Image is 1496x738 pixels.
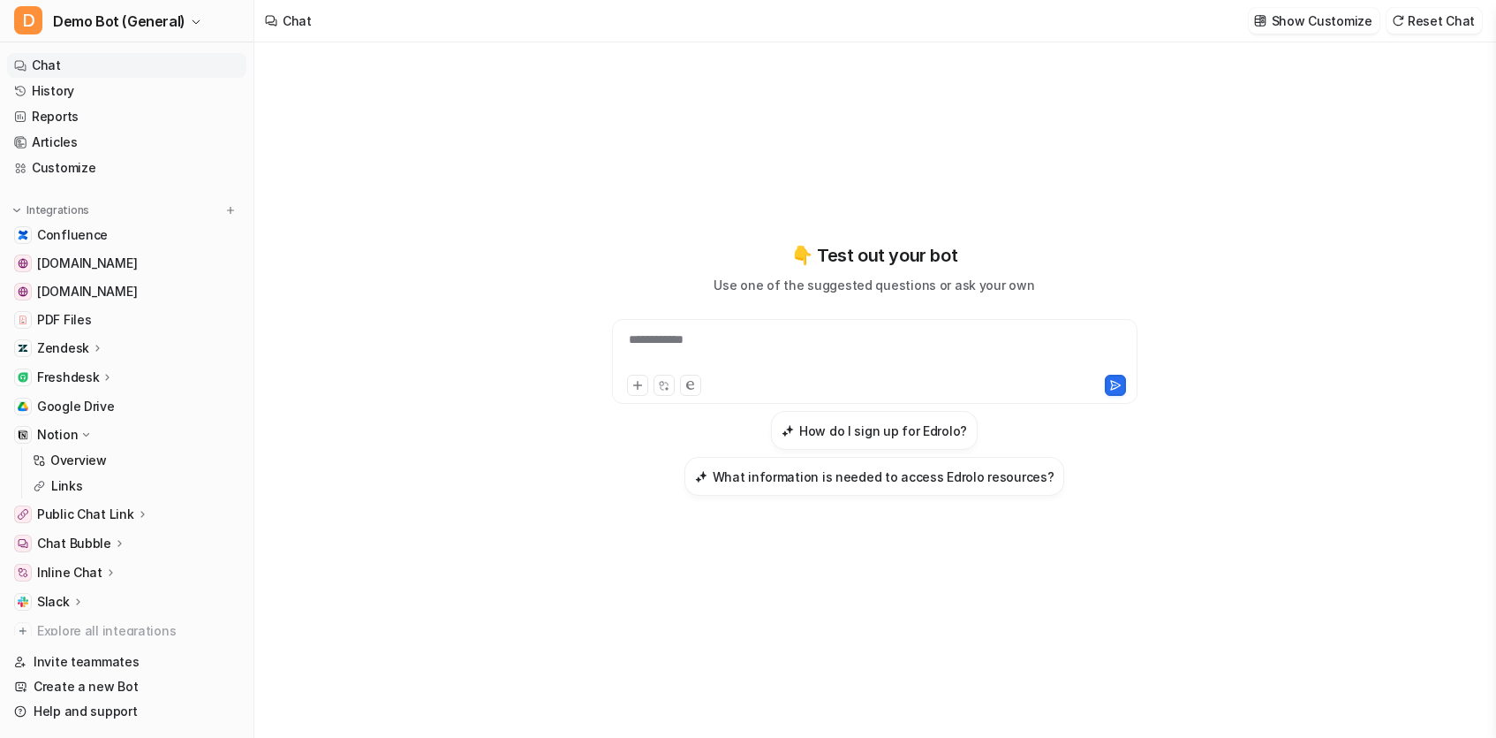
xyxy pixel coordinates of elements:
img: explore all integrations [14,622,32,640]
span: Confluence [37,226,108,244]
div: Chat [283,11,312,30]
img: Notion [18,430,28,440]
a: Overview [26,448,246,473]
img: Slack [18,597,28,607]
a: www.atlassian.com[DOMAIN_NAME] [7,251,246,276]
img: Confluence [18,230,28,240]
p: Chat Bubble [37,535,111,552]
span: PDF Files [37,311,91,329]
a: Reports [7,104,246,129]
a: Invite teammates [7,650,246,674]
img: customize [1254,14,1266,27]
button: How do I sign up for Edrolo?How do I sign up for Edrolo? [771,411,978,450]
h3: How do I sign up for Edrolo? [799,422,967,440]
span: Google Drive [37,398,115,415]
img: www.atlassian.com [18,258,28,269]
button: Reset Chat [1386,8,1482,34]
img: Freshdesk [18,372,28,383]
a: Links [26,474,246,498]
img: How do I sign up for Edrolo? [782,424,794,437]
a: Explore all integrations [7,619,246,643]
p: Integrations [26,203,89,217]
p: Use one of the suggested questions or ask your own [714,276,1034,294]
a: Help and support [7,699,246,724]
span: [DOMAIN_NAME] [37,283,137,301]
img: Public Chat Link [18,509,28,520]
p: Zendesk [37,339,89,357]
p: Inline Chat [37,564,102,582]
img: PDF Files [18,315,28,325]
img: menu_add.svg [224,204,237,217]
span: [DOMAIN_NAME] [37,255,137,272]
a: History [7,79,246,103]
img: Google Drive [18,401,28,412]
img: What information is needed to access Edrolo resources? [695,470,707,483]
a: www.airbnb.com[DOMAIN_NAME] [7,279,246,304]
p: Notion [37,426,78,444]
a: Articles [7,130,246,155]
a: Chat [7,53,246,78]
span: D [14,6,42,34]
a: Customize [7,156,246,180]
h3: What information is needed to access Edrolo resources? [713,468,1054,486]
img: reset [1392,14,1404,27]
a: Create a new Bot [7,674,246,699]
a: PDF FilesPDF Files [7,308,246,332]
a: Google DriveGoogle Drive [7,394,246,419]
a: ConfluenceConfluence [7,223,246,247]
p: Links [51,477,83,495]
p: Public Chat Link [37,506,134,523]
img: www.airbnb.com [18,286,28,297]
span: Explore all integrations [37,617,239,645]
span: Demo Bot (General) [53,9,185,34]
img: Chat Bubble [18,538,28,549]
p: Overview [50,452,107,469]
button: What information is needed to access Edrolo resources?What information is needed to access Edrolo... [684,457,1065,496]
img: expand menu [11,204,23,217]
p: Slack [37,593,70,611]
img: Inline Chat [18,567,28,578]
button: Integrations [7,202,94,219]
p: Show Customize [1272,11,1372,30]
button: Show Customize [1249,8,1379,34]
img: Zendesk [18,343,28,354]
p: 👇 Test out your bot [791,242,957,269]
p: Freshdesk [37,369,99,386]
